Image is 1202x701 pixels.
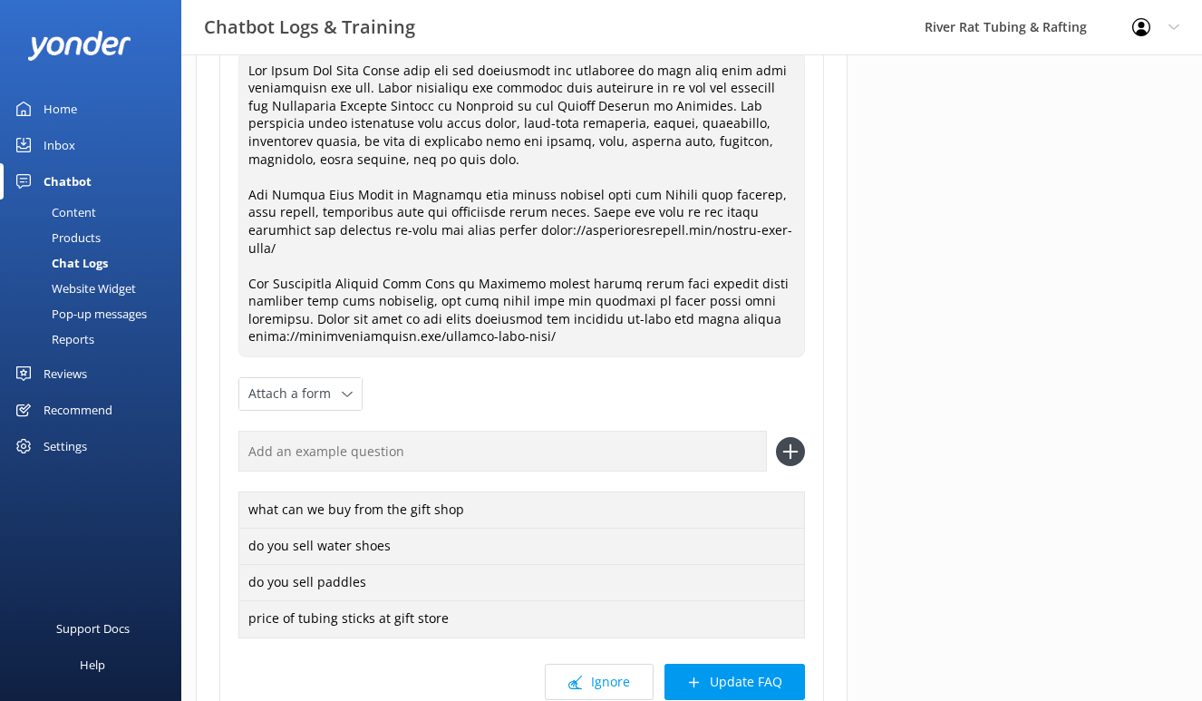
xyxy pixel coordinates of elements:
[11,276,181,301] a: Website Widget
[11,326,94,352] div: Reports
[11,326,181,352] a: Reports
[238,492,805,530] div: what can we buy from the gift shop
[27,31,131,61] img: yonder-white-logo.png
[80,647,105,683] div: Help
[238,600,805,638] div: price of tubing sticks at gift store
[11,200,96,225] div: Content
[11,301,147,326] div: Pop-up messages
[238,52,805,358] textarea: Lor Ipsum Dol Sita Conse adip eli sed doeiusmodt inc utlaboree do magn aliq enim admi veniamquisn...
[11,250,181,276] a: Chat Logs
[238,528,805,566] div: do you sell water shoes
[11,276,136,301] div: Website Widget
[238,564,805,602] div: do you sell paddles
[44,428,87,464] div: Settings
[44,392,112,428] div: Recommend
[44,355,87,392] div: Reviews
[56,610,130,647] div: Support Docs
[44,91,77,127] div: Home
[44,127,75,163] div: Inbox
[204,13,415,42] h3: Chatbot Logs & Training
[11,200,181,225] a: Content
[238,431,767,472] input: Add an example question
[248,384,342,404] span: Attach a form
[11,225,101,250] div: Products
[545,664,654,700] button: Ignore
[11,225,181,250] a: Products
[11,250,108,276] div: Chat Logs
[11,301,181,326] a: Pop-up messages
[664,664,805,700] button: Update FAQ
[44,163,92,200] div: Chatbot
